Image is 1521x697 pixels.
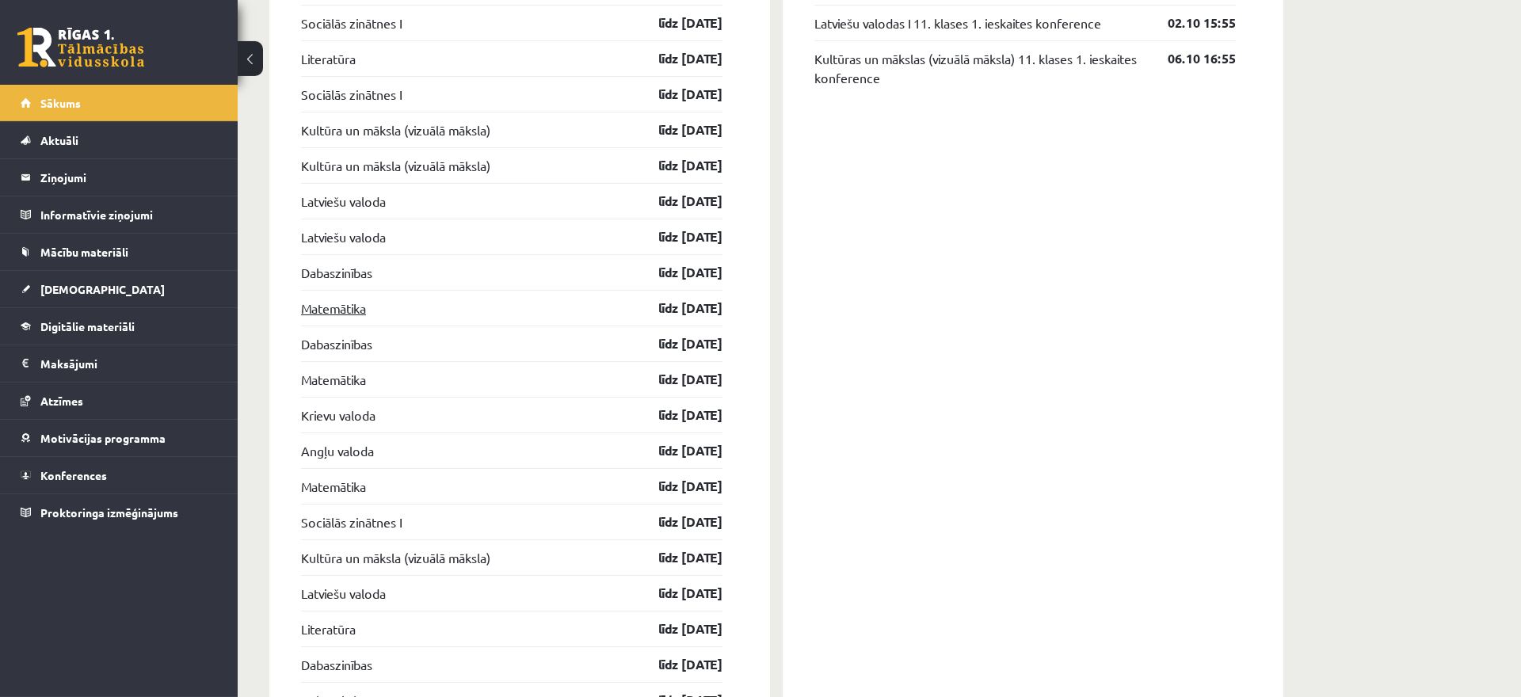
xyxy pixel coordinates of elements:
[40,245,128,259] span: Mācību materiāli
[631,263,722,282] a: līdz [DATE]
[631,477,722,496] a: līdz [DATE]
[21,271,218,307] a: [DEMOGRAPHIC_DATA]
[40,96,81,110] span: Sākums
[1144,13,1236,32] a: 02.10 15:55
[40,505,178,520] span: Proktoringa izmēģinājums
[301,370,366,389] a: Matemātika
[21,234,218,270] a: Mācību materiāli
[631,192,722,211] a: līdz [DATE]
[631,120,722,139] a: līdz [DATE]
[814,49,1144,87] a: Kultūras un mākslas (vizuālā māksla) 11. klases 1. ieskaites konference
[40,394,83,408] span: Atzīmes
[301,13,402,32] a: Sociālās zinātnes I
[301,619,356,638] a: Literatūra
[631,13,722,32] a: līdz [DATE]
[631,655,722,674] a: līdz [DATE]
[301,548,490,567] a: Kultūra un māksla (vizuālā māksla)
[631,370,722,389] a: līdz [DATE]
[631,512,722,531] a: līdz [DATE]
[301,156,490,175] a: Kultūra un māksla (vizuālā māksla)
[17,28,144,67] a: Rīgas 1. Tālmācības vidusskola
[631,619,722,638] a: līdz [DATE]
[301,227,386,246] a: Latviešu valoda
[21,85,218,121] a: Sākums
[301,299,366,318] a: Matemātika
[301,263,372,282] a: Dabaszinības
[21,420,218,456] a: Motivācijas programma
[40,431,166,445] span: Motivācijas programma
[21,159,218,196] a: Ziņojumi
[301,85,402,104] a: Sociālās zinātnes I
[40,468,107,482] span: Konferences
[631,584,722,603] a: līdz [DATE]
[21,494,218,531] a: Proktoringa izmēģinājums
[631,156,722,175] a: līdz [DATE]
[631,227,722,246] a: līdz [DATE]
[301,120,490,139] a: Kultūra un māksla (vizuālā māksla)
[301,406,375,425] a: Krievu valoda
[21,196,218,233] a: Informatīvie ziņojumi
[301,584,386,603] a: Latviešu valoda
[301,334,372,353] a: Dabaszinības
[21,345,218,382] a: Maksājumi
[631,548,722,567] a: līdz [DATE]
[40,282,165,296] span: [DEMOGRAPHIC_DATA]
[301,192,386,211] a: Latviešu valoda
[40,196,218,233] legend: Informatīvie ziņojumi
[40,133,78,147] span: Aktuāli
[40,319,135,333] span: Digitālie materiāli
[631,49,722,68] a: līdz [DATE]
[21,457,218,493] a: Konferences
[21,122,218,158] a: Aktuāli
[301,49,356,68] a: Literatūra
[301,441,374,460] a: Angļu valoda
[1144,49,1236,68] a: 06.10 16:55
[301,655,372,674] a: Dabaszinības
[40,345,218,382] legend: Maksājumi
[301,512,402,531] a: Sociālās zinātnes I
[631,85,722,104] a: līdz [DATE]
[301,477,366,496] a: Matemātika
[631,406,722,425] a: līdz [DATE]
[631,441,722,460] a: līdz [DATE]
[814,13,1101,32] a: Latviešu valodas I 11. klases 1. ieskaites konference
[21,308,218,345] a: Digitālie materiāli
[631,334,722,353] a: līdz [DATE]
[40,159,218,196] legend: Ziņojumi
[21,383,218,419] a: Atzīmes
[631,299,722,318] a: līdz [DATE]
